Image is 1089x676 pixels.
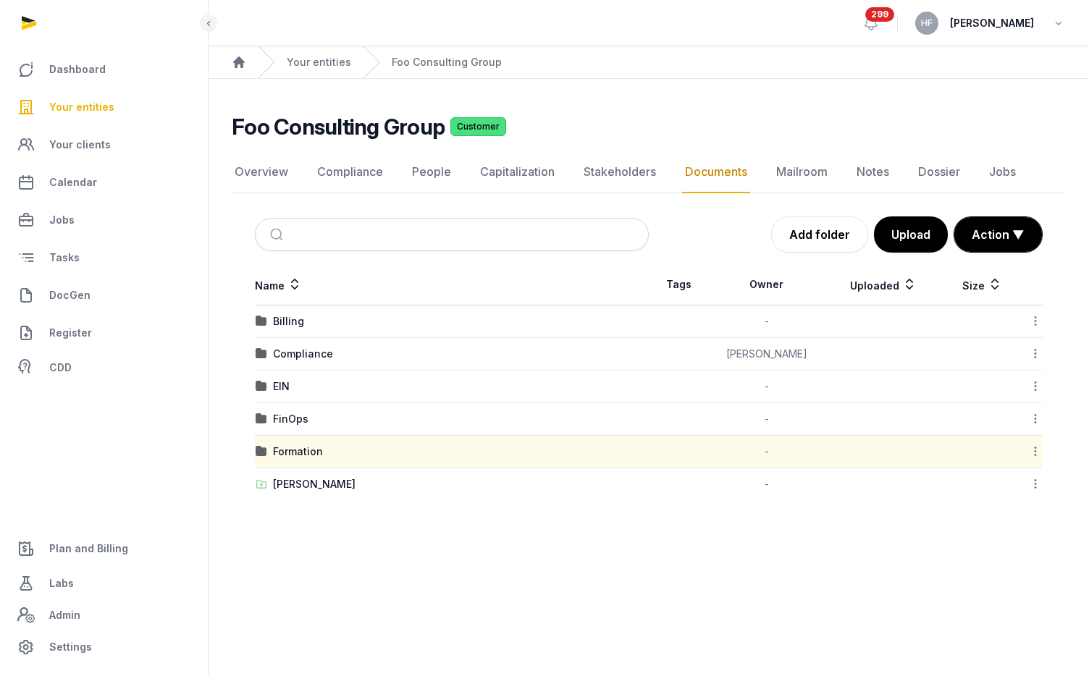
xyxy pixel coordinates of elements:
[986,151,1019,193] a: Jobs
[273,477,356,491] div: [PERSON_NAME]
[12,278,196,313] a: DocGen
[854,151,892,193] a: Notes
[709,371,825,403] td: -
[682,151,750,193] a: Documents
[950,14,1034,32] span: [PERSON_NAME]
[773,151,831,193] a: Mailroom
[49,287,91,304] span: DocGen
[921,19,933,28] span: HF
[392,55,502,69] a: Foo Consulting Group
[477,151,558,193] a: Capitalization
[256,413,267,425] img: folder.svg
[409,151,454,193] a: People
[49,136,111,153] span: Your clients
[825,264,943,305] th: Uploaded
[49,540,128,557] span: Plan and Billing
[12,630,196,664] a: Settings
[49,211,75,229] span: Jobs
[915,151,963,193] a: Dossier
[12,353,196,382] a: CDD
[12,90,196,124] a: Your entities
[12,531,196,566] a: Plan and Billing
[49,98,114,116] span: Your entities
[255,264,649,305] th: Name
[49,249,80,266] span: Tasks
[273,412,308,426] div: FinOps
[256,381,267,392] img: folder.svg
[450,117,506,136] span: Customer
[232,151,1066,193] nav: Tabs
[954,217,1042,252] button: Action ▼
[771,216,868,253] a: Add folder
[12,601,196,630] a: Admin
[261,219,295,250] button: Submit
[12,566,196,601] a: Labs
[12,52,196,87] a: Dashboard
[12,316,196,350] a: Register
[256,446,267,457] img: folder.svg
[12,127,196,162] a: Your clients
[865,7,894,22] span: 299
[649,264,709,305] th: Tags
[915,12,938,35] button: HF
[232,114,445,140] h2: Foo Consulting Group
[256,316,267,327] img: folder.svg
[874,216,948,253] button: Upload
[314,151,386,193] a: Compliance
[12,203,196,237] a: Jobs
[12,165,196,200] a: Calendar
[709,468,825,501] td: -
[209,46,1089,79] nav: Breadcrumb
[256,348,267,360] img: folder.svg
[273,444,323,459] div: Formation
[12,240,196,275] a: Tasks
[232,151,291,193] a: Overview
[49,575,74,592] span: Labs
[49,174,97,191] span: Calendar
[287,55,351,69] a: Your entities
[273,347,333,361] div: Compliance
[49,324,92,342] span: Register
[709,305,825,338] td: -
[273,314,304,329] div: Billing
[49,359,72,376] span: CDD
[581,151,659,193] a: Stakeholders
[709,436,825,468] td: -
[709,264,825,305] th: Owner
[256,478,267,490] img: folder-upload.svg
[273,379,290,394] div: EIN
[49,638,92,656] span: Settings
[49,607,80,624] span: Admin
[49,61,106,78] span: Dashboard
[709,338,825,371] td: [PERSON_NAME]
[942,264,1022,305] th: Size
[709,403,825,436] td: -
